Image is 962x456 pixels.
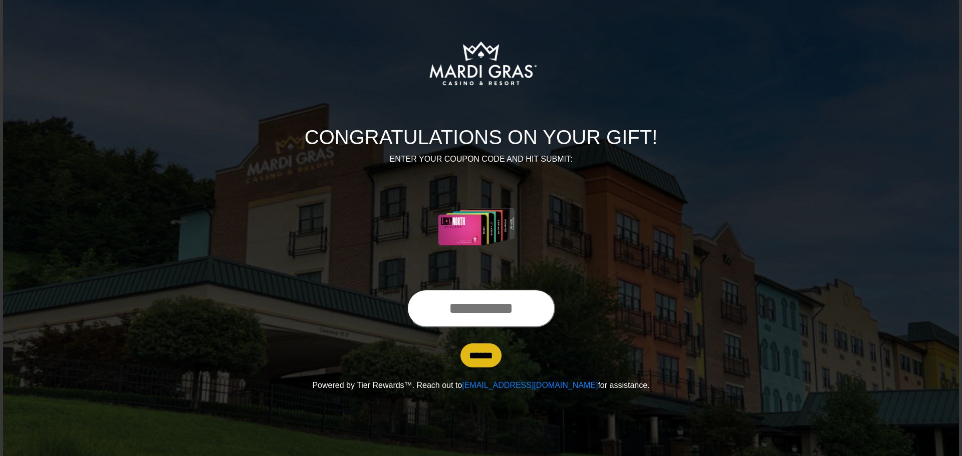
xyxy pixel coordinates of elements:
img: Logo [392,13,570,113]
h1: CONGRATULATIONS ON YOUR GIFT! [203,125,759,149]
p: ENTER YOUR COUPON CODE AND HIT SUBMIT: [203,153,759,165]
a: [EMAIL_ADDRESS][DOMAIN_NAME] [462,381,598,389]
img: Center Image [414,177,548,277]
span: Powered by Tier Rewards™. Reach out to for assistance. [312,381,649,389]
